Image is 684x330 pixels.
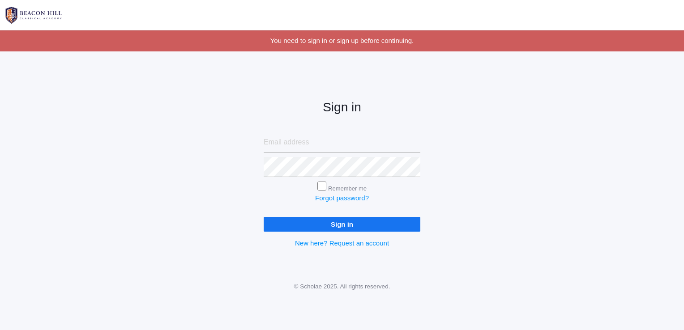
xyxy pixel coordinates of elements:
a: New here? Request an account [295,239,389,247]
input: Email address [264,132,420,152]
h2: Sign in [264,101,420,114]
a: Forgot password? [315,194,369,202]
label: Remember me [328,185,367,192]
input: Sign in [264,217,420,232]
